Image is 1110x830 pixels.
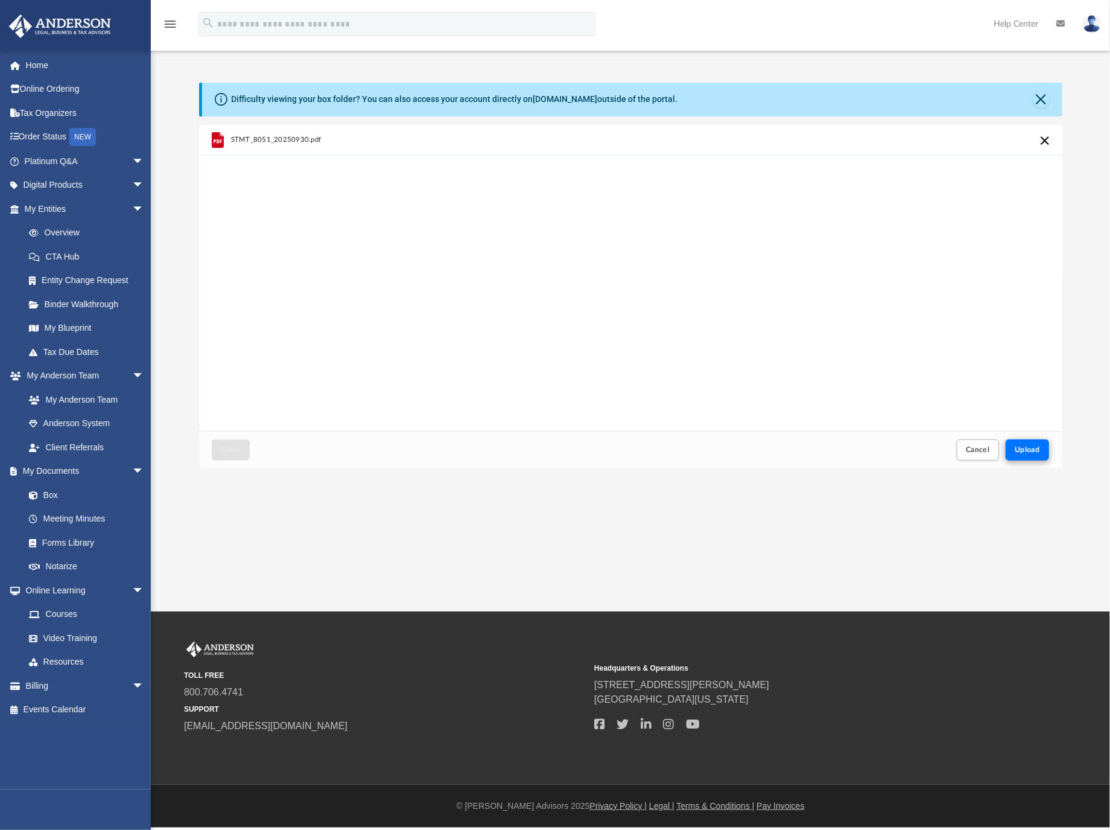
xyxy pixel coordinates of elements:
a: Privacy Policy | [590,801,647,811]
a: [STREET_ADDRESS][PERSON_NAME] [594,680,769,690]
a: Digital Productsarrow_drop_down [8,173,162,197]
a: Events Calendar [8,698,162,722]
a: CTA Hub [17,244,162,269]
a: My Entitiesarrow_drop_down [8,197,162,221]
a: Client Referrals [17,435,156,459]
img: Anderson Advisors Platinum Portal [184,642,256,657]
i: menu [163,17,177,31]
span: arrow_drop_down [132,674,156,698]
img: User Pic [1083,15,1101,33]
a: [DOMAIN_NAME] [533,94,598,104]
img: Anderson Advisors Platinum Portal [5,14,115,38]
a: Home [8,53,162,77]
a: [GEOGRAPHIC_DATA][US_STATE] [594,694,749,704]
div: Upload [199,125,1062,468]
a: My Anderson Team [17,388,150,412]
button: Close [1033,91,1050,108]
span: Close [221,446,240,453]
a: Order StatusNEW [8,125,162,150]
a: Binder Walkthrough [17,292,162,316]
a: Terms & Conditions | [677,801,755,811]
a: Overview [17,221,162,245]
button: Cancel [957,439,999,461]
a: Meeting Minutes [17,507,156,531]
span: arrow_drop_down [132,364,156,389]
a: My Documentsarrow_drop_down [8,459,156,484]
a: My Anderson Teamarrow_drop_down [8,364,156,388]
div: grid [199,125,1062,431]
span: arrow_drop_down [132,173,156,198]
a: Legal | [649,801,674,811]
a: Online Ordering [8,77,162,101]
div: © [PERSON_NAME] Advisors 2025 [151,800,1110,812]
a: Notarize [17,555,156,579]
a: [EMAIL_ADDRESS][DOMAIN_NAME] [184,721,347,731]
a: Forms Library [17,531,150,555]
small: SUPPORT [184,704,586,715]
span: Upload [1015,446,1040,453]
span: arrow_drop_down [132,149,156,174]
a: menu [163,23,177,31]
small: Headquarters & Operations [594,663,996,674]
a: Online Learningarrow_drop_down [8,578,156,602]
div: NEW [69,128,96,146]
span: STMT_8051_20250930.pdf [230,136,321,144]
div: Difficulty viewing your box folder? You can also access your account directly on outside of the p... [232,93,678,106]
a: Entity Change Request [17,269,162,293]
a: My Blueprint [17,316,156,340]
a: Billingarrow_drop_down [8,674,162,698]
button: Upload [1006,439,1049,461]
a: 800.706.4741 [184,687,243,697]
a: Tax Due Dates [17,340,162,364]
small: TOLL FREE [184,670,586,681]
span: arrow_drop_down [132,197,156,222]
a: Platinum Q&Aarrow_drop_down [8,149,162,173]
a: Pay Invoices [756,801,804,811]
a: Video Training [17,626,150,650]
span: Cancel [966,446,990,453]
a: Anderson System [17,412,156,436]
span: arrow_drop_down [132,578,156,603]
a: Resources [17,650,156,674]
i: search [201,16,215,30]
a: Courses [17,602,156,627]
span: arrow_drop_down [132,459,156,484]
a: Box [17,483,150,507]
button: Close [212,439,249,461]
button: Cancel this upload [1038,133,1052,148]
a: Tax Organizers [8,101,162,125]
